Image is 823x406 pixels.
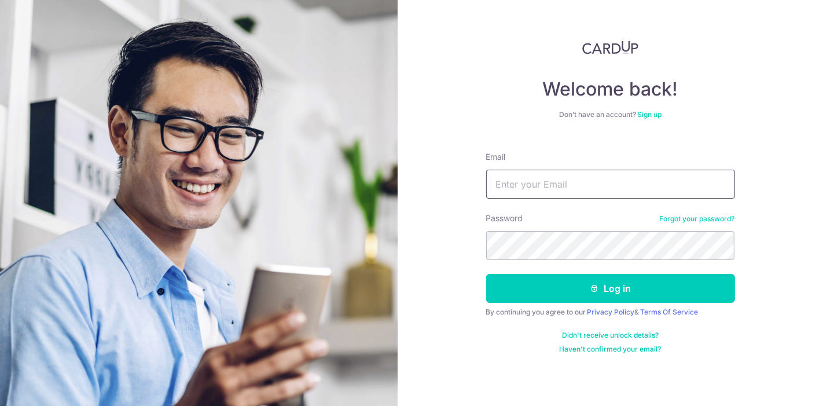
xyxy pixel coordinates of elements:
label: Email [486,151,506,163]
button: Log in [486,274,735,303]
input: Enter your Email [486,170,735,199]
a: Haven't confirmed your email? [560,345,662,354]
a: Sign up [637,110,662,119]
div: Don’t have an account? [486,110,735,119]
div: By continuing you agree to our & [486,308,735,317]
label: Password [486,213,523,224]
a: Privacy Policy [587,308,635,316]
img: CardUp Logo [582,41,639,54]
a: Forgot your password? [660,214,735,224]
a: Terms Of Service [641,308,699,316]
a: Didn't receive unlock details? [562,331,659,340]
h4: Welcome back! [486,78,735,101]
